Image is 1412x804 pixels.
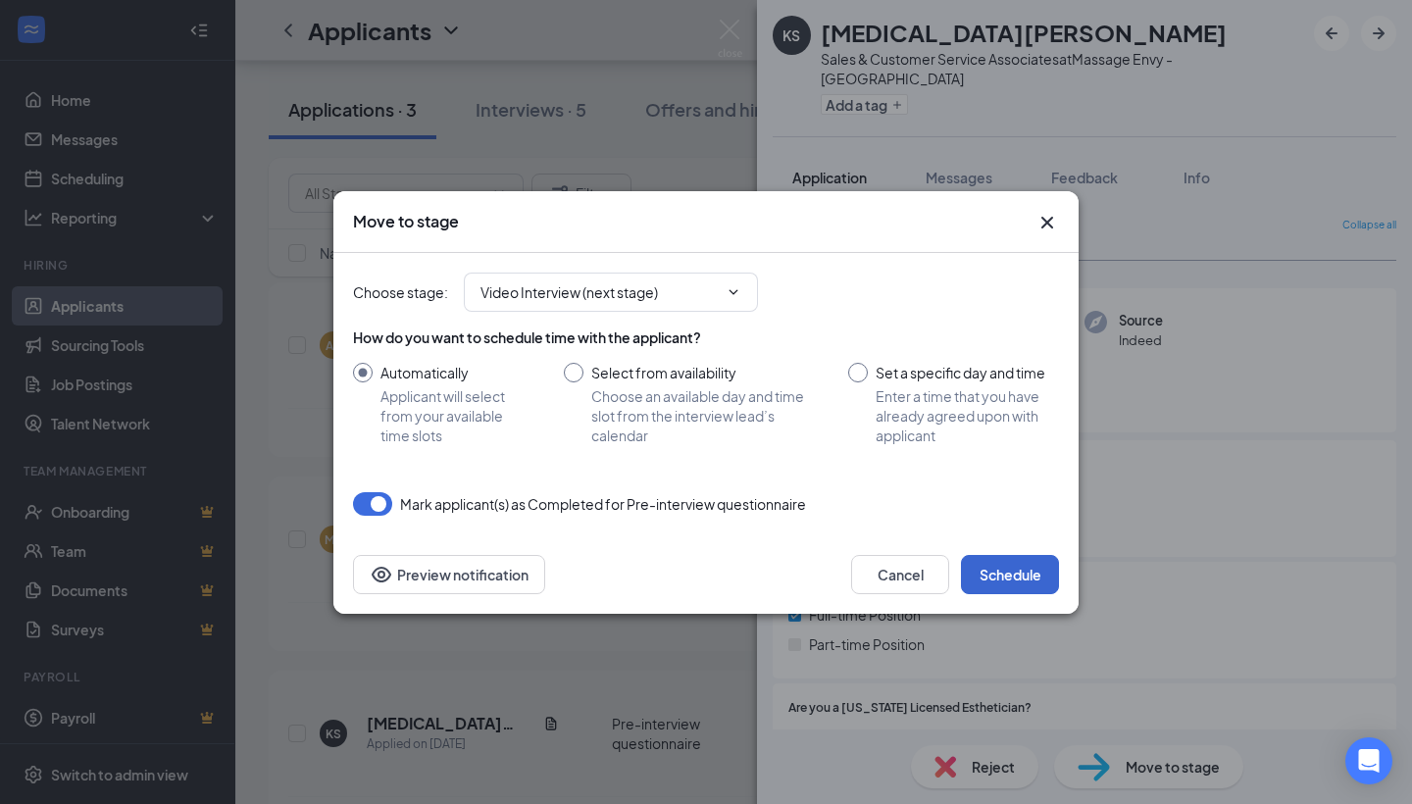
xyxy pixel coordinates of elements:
[353,211,459,232] h3: Move to stage
[370,563,393,586] svg: Eye
[353,281,448,303] span: Choose stage :
[353,555,545,594] button: Preview notificationEye
[1345,737,1392,784] div: Open Intercom Messenger
[1035,211,1059,234] button: Close
[726,284,741,300] svg: ChevronDown
[400,492,806,516] span: Mark applicant(s) as Completed for Pre-interview questionnaire
[1035,211,1059,234] svg: Cross
[851,555,949,594] button: Cancel
[353,327,1059,347] div: How do you want to schedule time with the applicant?
[961,555,1059,594] button: Schedule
